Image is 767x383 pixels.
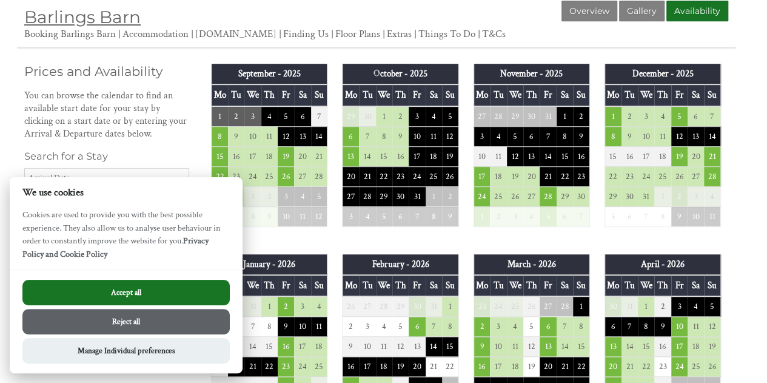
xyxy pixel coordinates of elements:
td: 26 [507,186,523,206]
td: 3 [359,317,375,337]
th: January - 2026 [212,254,327,275]
a: Extras [387,27,412,41]
td: 7 [359,126,375,146]
td: 9 [261,206,278,226]
td: 30 [573,186,589,206]
td: 24 [474,186,490,206]
td: 21 [540,166,556,186]
a: Things To Do [418,27,475,41]
td: 14 [540,146,556,166]
td: 24 [490,296,506,317]
td: 9 [671,206,688,226]
td: 15 [376,146,392,166]
td: 6 [409,317,425,337]
td: 18 [426,146,442,166]
td: 4 [311,296,327,317]
th: Su [573,275,589,296]
td: 28 [311,166,327,186]
td: 3 [409,106,425,127]
th: Th [261,275,278,296]
td: 1 [442,296,458,317]
td: 27 [343,186,359,206]
td: 23 [228,166,244,186]
td: 13 [688,126,704,146]
td: 26 [343,296,359,317]
th: February - 2026 [343,254,458,275]
td: 9 [573,126,589,146]
td: 17 [638,146,654,166]
td: 8 [654,206,671,226]
td: 9 [621,126,638,146]
td: 7 [621,317,638,337]
td: 21 [311,146,327,166]
td: 30 [359,106,375,127]
td: 31 [426,296,442,317]
td: 19 [278,146,294,166]
td: 7 [704,106,720,127]
td: 1 [638,296,654,317]
td: 10 [409,126,425,146]
th: Mo [605,275,621,296]
td: 6 [343,126,359,146]
th: Fr [540,84,556,106]
th: We [507,275,523,296]
td: 30 [605,296,621,317]
td: 31 [409,186,425,206]
th: Sa [426,84,442,106]
td: 9 [228,126,244,146]
td: 4 [426,106,442,127]
th: Th [392,84,409,106]
th: Fr [409,84,425,106]
td: 19 [507,166,523,186]
th: We [507,84,523,106]
input: Arrival Date [24,168,189,188]
th: Su [311,275,327,296]
td: 7 [311,106,327,127]
td: 1 [261,296,278,317]
td: 3 [507,206,523,226]
td: 7 [426,317,442,337]
th: September - 2025 [212,64,327,84]
td: 5 [278,106,294,127]
td: 3 [490,317,506,337]
th: Fr [278,84,294,106]
td: 12 [442,126,458,146]
td: 18 [654,146,671,166]
th: Th [654,84,671,106]
th: April - 2026 [605,254,720,275]
button: Manage Individual preferences [22,338,230,364]
td: 30 [621,186,638,206]
td: 28 [704,166,720,186]
th: Sa [688,275,704,296]
td: 8 [426,206,442,226]
td: 22 [557,166,573,186]
td: 4 [294,186,310,206]
th: Mo [605,84,621,106]
th: Fr [409,275,425,296]
td: 19 [442,146,458,166]
a: Privacy Policy and Cookie Policy [22,235,209,260]
td: 11 [294,206,310,226]
td: 2 [490,206,506,226]
td: 8 [638,317,654,337]
td: 6 [621,206,638,226]
td: 27 [474,106,490,127]
td: 6 [294,106,310,127]
td: 27 [523,186,540,206]
th: Su [573,84,589,106]
td: 29 [392,296,409,317]
th: Th [523,275,540,296]
td: 12 [671,126,688,146]
h2: Prices and Availability [24,64,189,79]
td: 3 [278,186,294,206]
td: 11 [311,317,327,337]
th: Th [654,275,671,296]
td: 5 [392,317,409,337]
td: 7 [540,126,556,146]
button: Reject all [22,309,230,334]
th: October - 2025 [343,64,458,84]
a: Gallery [619,1,665,21]
td: 6 [523,126,540,146]
td: 3 [474,126,490,146]
td: 10 [294,317,310,337]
